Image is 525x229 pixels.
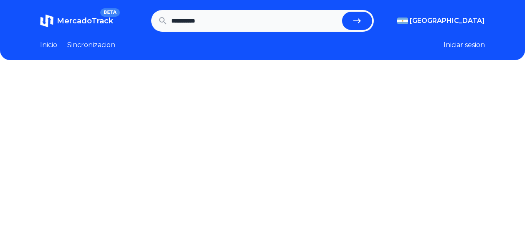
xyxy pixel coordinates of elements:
span: MercadoTrack [57,16,113,25]
a: MercadoTrackBETA [40,14,113,28]
img: Argentina [397,18,408,24]
button: Iniciar sesion [444,40,485,50]
a: Inicio [40,40,57,50]
span: [GEOGRAPHIC_DATA] [410,16,485,26]
span: BETA [100,8,120,17]
img: MercadoTrack [40,14,53,28]
a: Sincronizacion [67,40,115,50]
button: [GEOGRAPHIC_DATA] [397,16,485,26]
